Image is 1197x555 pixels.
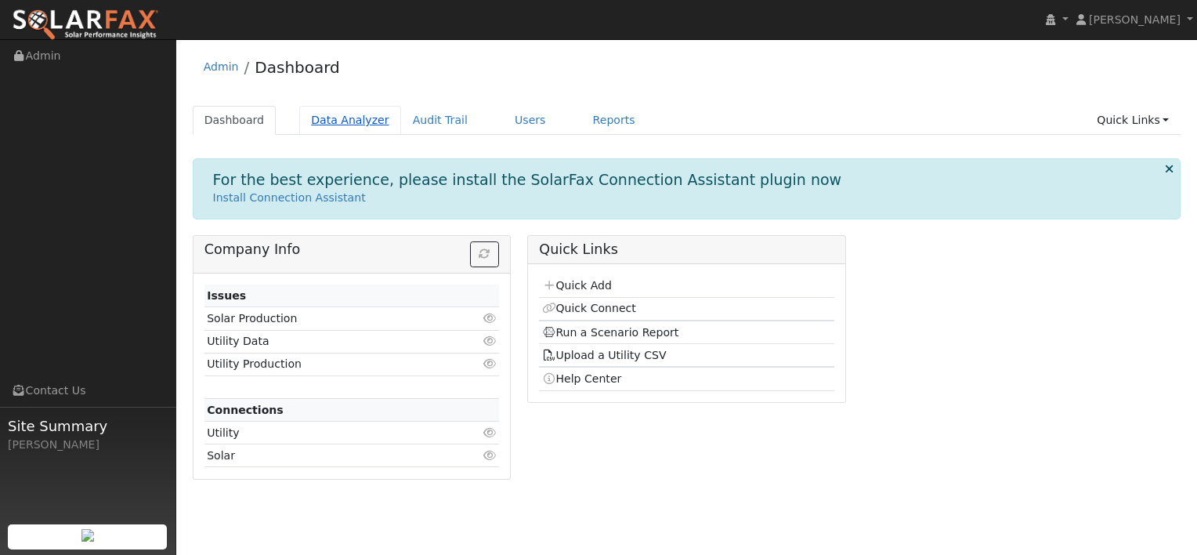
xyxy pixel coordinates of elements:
img: SolarFax [12,9,159,42]
a: Admin [204,60,239,73]
a: Audit Trail [401,106,479,135]
img: retrieve [81,529,94,542]
i: Click to view [483,358,497,369]
strong: Issues [207,289,246,302]
a: Dashboard [193,106,277,135]
h5: Quick Links [539,241,834,258]
span: [PERSON_NAME] [1089,13,1181,26]
td: Utility [204,422,452,444]
i: Click to view [483,450,497,461]
td: Utility Production [204,353,452,375]
td: Solar Production [204,307,452,330]
a: Upload a Utility CSV [542,349,667,361]
i: Click to view [483,427,497,438]
h5: Company Info [204,241,499,258]
a: Run a Scenario Report [542,326,679,339]
a: Quick Add [542,279,612,292]
strong: Connections [207,404,284,416]
i: Click to view [483,336,497,346]
td: Solar [204,444,452,467]
a: Users [503,106,558,135]
td: Utility Data [204,330,452,353]
a: Quick Connect [542,302,636,314]
span: Site Summary [8,415,168,437]
h1: For the best experience, please install the SolarFax Connection Assistant plugin now [213,171,842,189]
a: Reports [581,106,647,135]
a: Help Center [542,372,622,385]
i: Click to view [483,313,497,324]
a: Install Connection Assistant [213,191,366,204]
a: Quick Links [1085,106,1181,135]
div: [PERSON_NAME] [8,437,168,453]
a: Data Analyzer [299,106,401,135]
a: Dashboard [255,58,340,77]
